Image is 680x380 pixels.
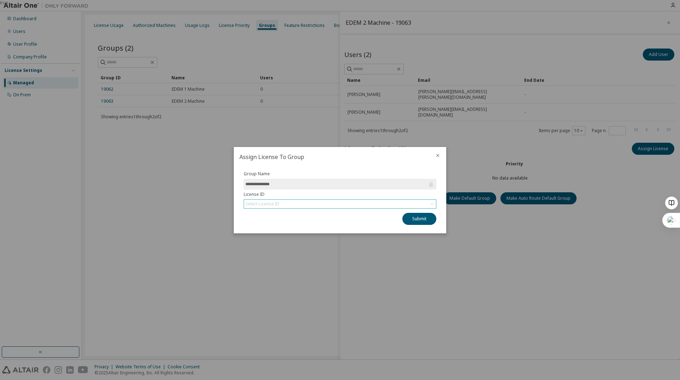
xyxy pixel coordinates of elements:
button: close [435,153,441,158]
div: Select License ID [244,200,436,208]
label: License ID [244,192,436,197]
h2: Assign License To Group [234,147,429,167]
button: Submit [402,213,436,225]
label: Group Name [244,171,436,177]
div: Select License ID [245,201,279,207]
